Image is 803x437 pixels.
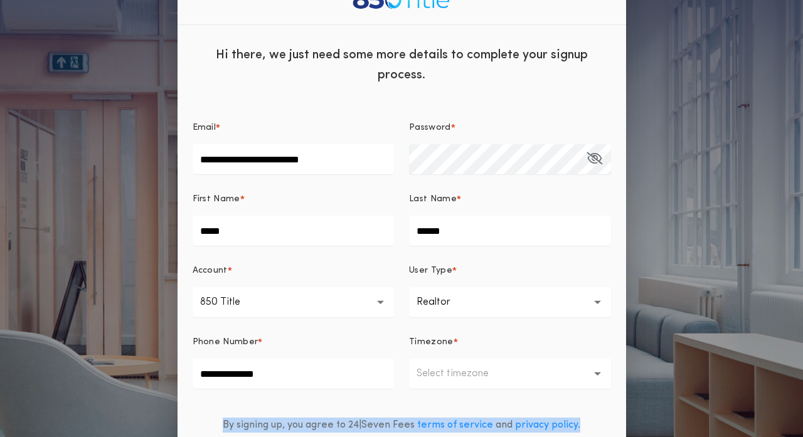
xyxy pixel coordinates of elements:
[223,418,580,433] div: By signing up, you agree to 24|Seven Fees and
[587,144,602,174] button: Password*
[178,35,626,92] div: Hi there, we just need some more details to complete your signup process.
[193,193,240,206] p: First Name
[193,336,258,349] p: Phone Number
[193,287,395,317] button: 850 Title
[417,295,471,310] p: Realtor
[193,359,395,389] input: Phone Number*
[193,122,216,134] p: Email
[200,295,260,310] p: 850 Title
[409,359,611,389] button: Select timezone
[409,144,611,174] input: Password*
[409,122,451,134] p: Password
[409,336,454,349] p: Timezone
[193,216,395,246] input: First Name*
[193,144,395,174] input: Email*
[193,265,228,277] p: Account
[417,366,509,381] p: Select timezone
[409,216,611,246] input: Last Name*
[409,265,452,277] p: User Type
[409,193,457,206] p: Last Name
[409,287,611,317] button: Realtor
